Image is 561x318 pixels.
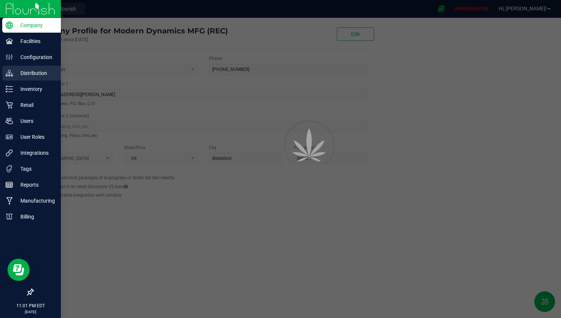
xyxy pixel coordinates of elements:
[6,101,13,109] inline-svg: Retail
[6,85,13,93] inline-svg: Inventory
[7,259,30,281] iframe: Resource center
[13,117,58,125] p: Users
[13,21,58,30] p: Company
[6,37,13,45] inline-svg: Facilities
[6,133,13,141] inline-svg: User Roles
[6,69,13,77] inline-svg: Distribution
[13,164,58,173] p: Tags
[6,197,13,204] inline-svg: Manufacturing
[6,22,13,29] inline-svg: Company
[13,196,58,205] p: Manufacturing
[13,69,58,78] p: Distribution
[13,180,58,189] p: Reports
[13,132,58,141] p: User Roles
[6,165,13,173] inline-svg: Tags
[13,37,58,46] p: Facilities
[13,212,58,221] p: Billing
[13,148,58,157] p: Integrations
[13,85,58,94] p: Inventory
[13,101,58,109] p: Retail
[3,309,58,315] p: [DATE]
[3,302,58,309] p: 11:01 PM EDT
[6,213,13,220] inline-svg: Billing
[6,149,13,157] inline-svg: Integrations
[6,53,13,61] inline-svg: Configuration
[6,181,13,188] inline-svg: Reports
[13,53,58,62] p: Configuration
[6,117,13,125] inline-svg: Users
